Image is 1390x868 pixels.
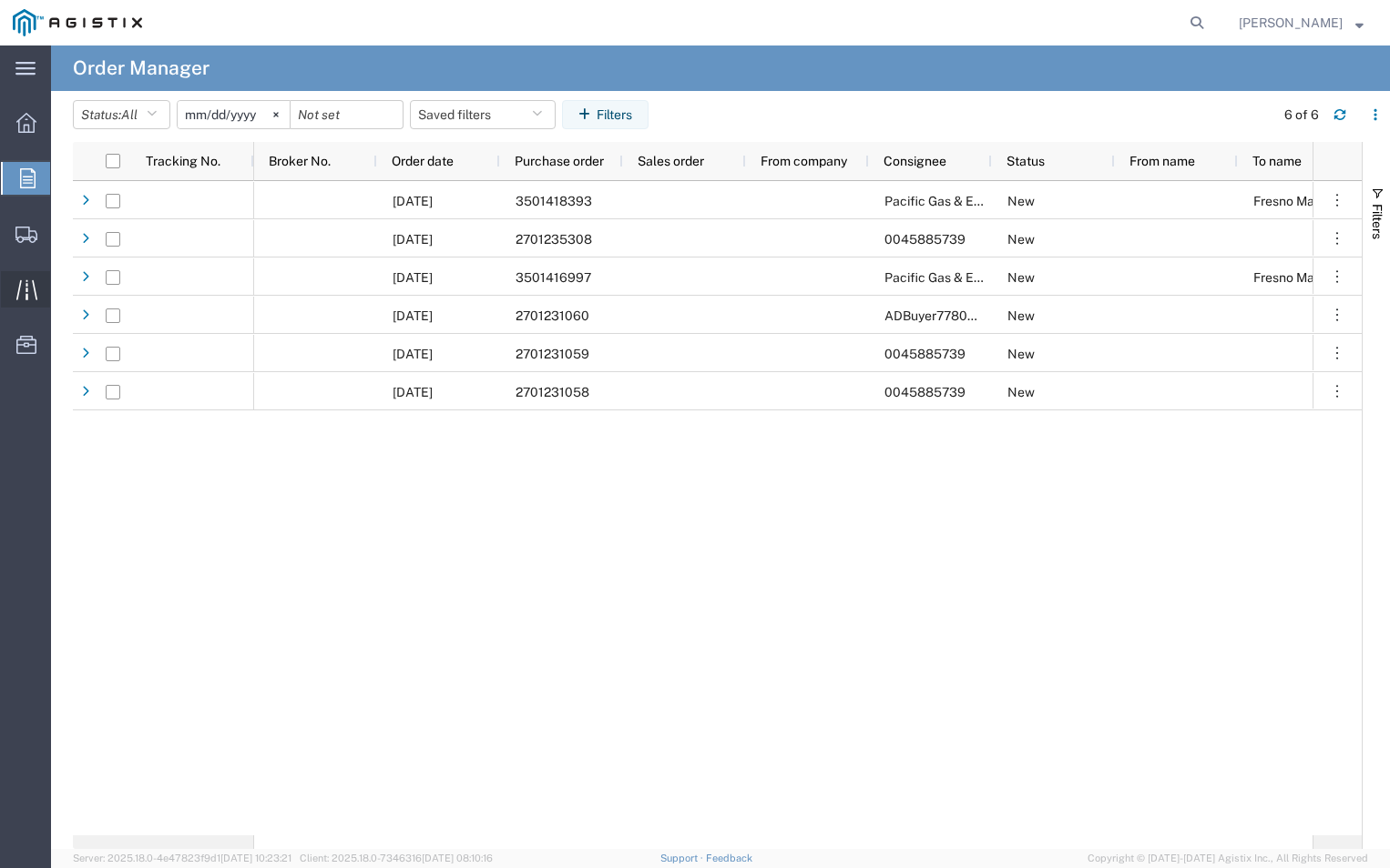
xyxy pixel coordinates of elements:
[1239,13,1343,33] span: Jimmy Dunn
[291,101,403,128] input: Not set
[269,154,331,168] span: Broker No.
[146,154,220,168] span: Tracking No.
[1007,270,1035,285] span: New
[220,853,291,863] span: [DATE] 10:23:21
[516,194,592,208] span: 3501418393
[660,853,706,863] a: Support
[884,232,966,247] span: 0045885739
[393,194,433,208] span: 08/22/2025
[761,154,847,168] span: From company
[884,385,966,399] span: 0045885739
[422,853,493,863] span: [DATE] 08:10:16
[884,154,946,168] span: Consignee
[393,308,433,323] span: 08/11/2025
[393,347,433,361] span: 08/11/2025
[1007,385,1035,399] span: New
[393,232,433,247] span: 08/20/2025
[516,308,589,323] span: 2701231060
[1238,12,1364,34] button: [PERSON_NAME]
[1088,851,1368,866] span: Copyright © [DATE]-[DATE] Agistix Inc., All Rights Reserved
[393,385,433,399] span: 08/11/2025
[13,9,142,36] img: logo
[1252,154,1302,168] span: To name
[884,270,1069,285] span: Pacific Gas & Electric Company
[884,194,1069,208] span: Pacific Gas & Electric Company
[300,853,493,863] span: Client: 2025.18.0-7346316
[1129,154,1195,168] span: From name
[1370,204,1385,239] span: Filters
[73,853,291,863] span: Server: 2025.18.0-4e47823f9d1
[516,347,589,361] span: 2701231059
[884,308,1006,323] span: ADBuyer778081804
[1007,308,1035,323] span: New
[73,45,210,91] h4: Order Manager
[516,385,589,399] span: 2701231058
[178,101,290,128] input: Not set
[562,100,649,129] button: Filters
[1007,154,1045,168] span: Status
[638,154,704,168] span: Sales order
[1007,232,1035,247] span: New
[393,270,433,285] span: 08/12/2025
[73,100,170,129] button: Status:All
[1007,194,1035,208] span: New
[121,107,138,122] span: All
[706,853,752,863] a: Feedback
[515,154,604,168] span: Purchase order
[1284,106,1319,125] div: 6 of 6
[516,232,592,247] span: 2701235308
[410,100,556,129] button: Saved filters
[392,154,454,168] span: Order date
[884,347,966,361] span: 0045885739
[1007,347,1035,361] span: New
[516,270,591,285] span: 3501416997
